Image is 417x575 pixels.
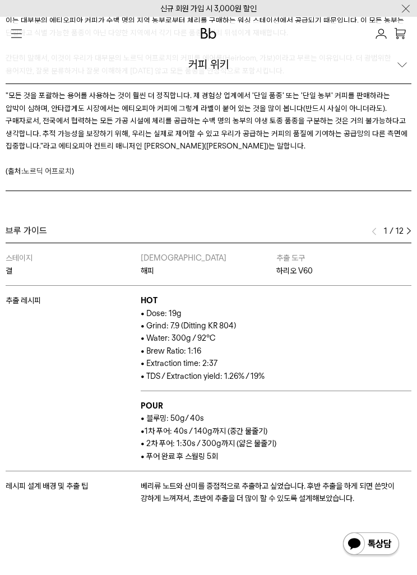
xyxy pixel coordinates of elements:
span: 추출 도구 [276,253,305,262]
span: 12 [396,225,401,237]
p: 결 [6,265,141,277]
p: • [141,425,411,437]
span: 스테이지 [6,253,33,262]
p: • Dose: 19g [141,307,411,319]
b: POUR [141,401,163,410]
b: HOT [141,296,157,305]
p: 해피 [141,265,276,277]
a: 신규 회원 가입 시 3,000원 할인 [160,4,257,13]
p: • 블루밍: 50g [141,412,411,424]
span: "모든 것을 포괄하는 용어를 사용하는 것이 훨씬 더 정직합니다. 제 경험상 업계에서 '단일 품종' 또는 '단일 농부' 커피를 판매하라는 압박이 심하며, 안타깝게도 시장에서는 ... [6,91,407,150]
p: • Extraction time: 2:37 [141,357,411,369]
span: [DEMOGRAPHIC_DATA] [141,253,226,262]
p: • Brew Ratio: 1:16 [141,345,411,357]
span: 1 [382,225,387,237]
p: • Water: 300g / 92°C [141,332,411,344]
span: (출처: ) [6,166,74,175]
p: 하리오 V60 [276,265,411,277]
p: 레시피 설계 배경 및 추출 팁 [6,480,141,492]
p: 추출 레시피 [6,294,141,307]
span: • 2차 푸어: 1:30s / 300g까지 (얇은 물줄기) [141,439,276,448]
a: 노르딕 어프로치 [23,166,72,175]
div: 커피 위키 [188,57,229,72]
span: / [390,225,393,237]
span: • 푸어 완료 후 스월링 5회 [141,452,218,461]
p: • Grind: 7.9 (Ditting KR 804) [141,319,411,332]
img: 카카오톡 채널 1:1 채팅 버튼 [342,531,400,558]
p: • TDS / Extraction yield: 1.26% / 19% [141,370,411,382]
span: / 40s [185,414,204,423]
img: 로고 [201,28,216,39]
span: 1차 푸어: 40s / 140g까지 (중간 물줄기) [145,426,267,435]
div: 브루 가이드 [6,225,411,237]
p: 베리류 노트와 산미를 중점적으로 추출하고 싶었습니다. 후반 추출을 하게 되면 쓴맛이 강하게 느껴져서, 초반에 추출을 더 많이 할 수 있도록 설계해보았습니다. [141,480,411,505]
